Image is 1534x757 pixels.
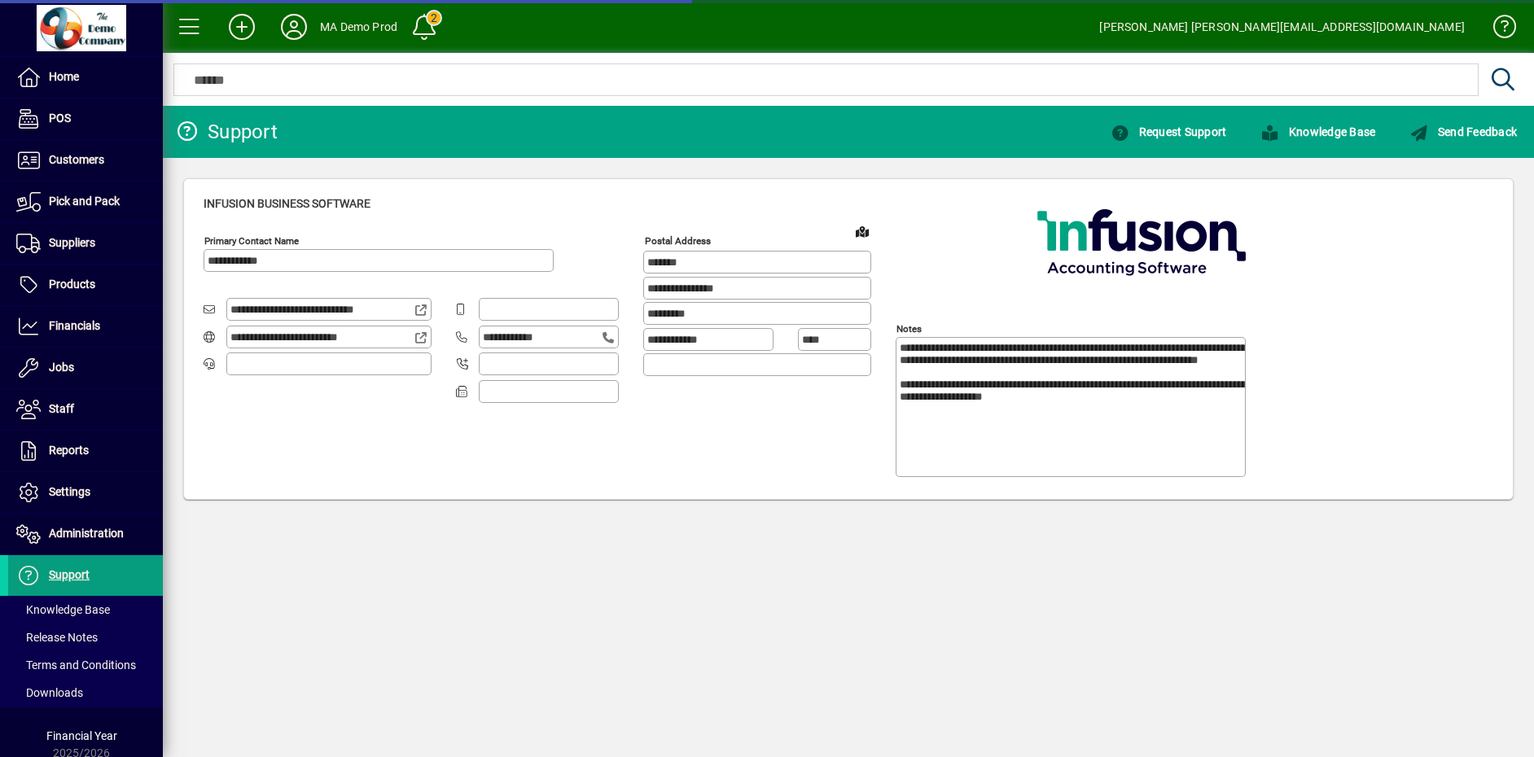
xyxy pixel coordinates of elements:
span: POS [49,112,71,125]
a: Administration [8,514,163,554]
span: Home [49,70,79,83]
a: Financials [8,306,163,347]
span: Downloads [16,686,83,699]
button: Request Support [1107,117,1230,147]
span: Infusion Business Software [204,197,370,210]
span: Request Support [1111,125,1226,138]
button: Knowledge Base [1256,117,1379,147]
span: Knowledge Base [16,603,110,616]
span: Products [49,278,95,291]
button: Add [216,12,268,42]
a: Reports [8,431,163,471]
span: Release Notes [16,631,98,644]
span: Customers [49,153,104,166]
a: Customers [8,140,163,181]
a: Products [8,265,163,305]
button: Profile [268,12,320,42]
mat-label: Primary Contact Name [204,235,299,247]
a: POS [8,98,163,139]
span: Administration [49,527,124,540]
a: View on map [849,218,875,244]
div: Support [175,119,278,145]
a: Knowledge Base [1243,117,1392,147]
span: Reports [49,444,89,457]
span: Pick and Pack [49,195,120,208]
span: Settings [49,485,90,498]
span: Send Feedback [1409,125,1517,138]
span: Jobs [49,361,74,374]
span: Suppliers [49,236,95,249]
a: Pick and Pack [8,182,163,222]
a: Suppliers [8,223,163,264]
span: Knowledge Base [1260,125,1375,138]
a: Knowledge Base [1481,3,1514,56]
button: Send Feedback [1405,117,1521,147]
span: Terms and Conditions [16,659,136,672]
a: Jobs [8,348,163,388]
span: Financial Year [46,729,117,742]
a: Knowledge Base [8,596,163,624]
a: Downloads [8,679,163,707]
span: Staff [49,402,74,415]
mat-label: Notes [896,323,922,335]
span: Support [49,568,90,581]
a: Settings [8,472,163,513]
a: Terms and Conditions [8,651,163,679]
div: MA Demo Prod [320,14,397,40]
div: [PERSON_NAME] [PERSON_NAME][EMAIL_ADDRESS][DOMAIN_NAME] [1099,14,1465,40]
a: Home [8,57,163,98]
span: Financials [49,319,100,332]
a: Release Notes [8,624,163,651]
a: Staff [8,389,163,430]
